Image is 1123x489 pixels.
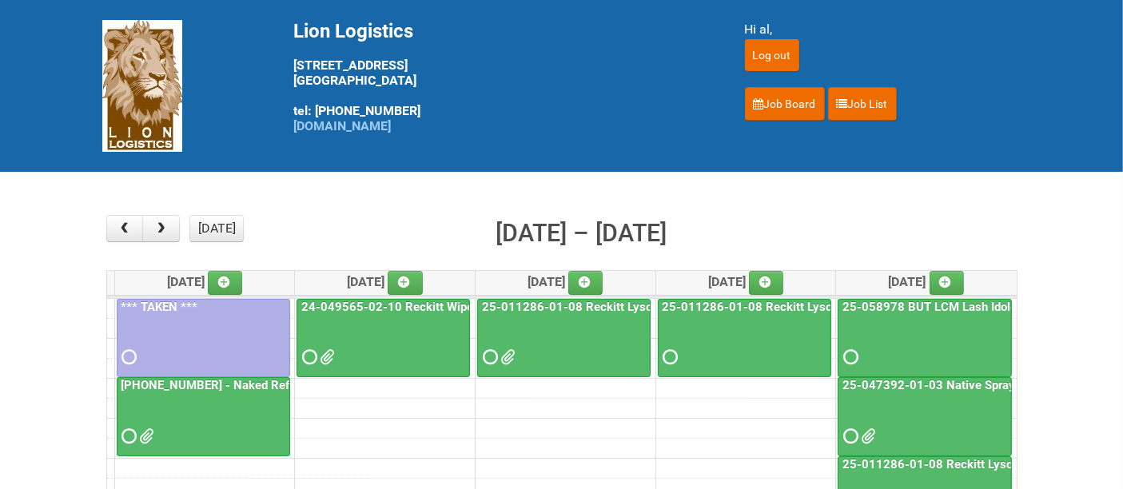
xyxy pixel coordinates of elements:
[659,300,1053,314] a: 25-011286-01-08 Reckitt Lysol Laundry Scented - BLINDING (hold slot)
[140,431,151,442] span: MDN - 25-055556-01 (2).xlsx MDN - 25-055556-01.xlsx JNF - 25-055556-01.doc
[745,87,825,121] a: Job Board
[496,215,667,252] h2: [DATE] – [DATE]
[302,352,313,363] span: Requested
[102,20,182,152] img: Lion Logistics
[320,352,331,363] span: 24-049565-02-10 - MDN 2.xlsx 24-049565-02-10 - JNF.DOC 24-049565-02-10 - MDN.xlsx
[889,274,965,289] span: [DATE]
[528,274,603,289] span: [DATE]
[102,78,182,93] a: Lion Logistics
[208,271,243,295] a: Add an event
[745,39,799,71] input: Log out
[663,352,675,363] span: Requested
[500,352,512,363] span: 25-011286-01 - MDN (2).xlsx 25-011286-01-08 - JNF.DOC 25-011286-01 - MDN.xlsx
[122,352,133,363] span: Requested
[930,271,965,295] a: Add an event
[118,378,350,392] a: [PHONE_NUMBER] - Naked Reformulation
[745,20,1021,39] div: Hi al,
[189,215,244,242] button: [DATE]
[828,87,897,121] a: Job List
[388,271,423,295] a: Add an event
[861,431,872,442] span: 25-047392-01-03 - MDN.xlsx 25-047392-01-03 JNF.DOC
[477,299,651,378] a: 25-011286-01-08 Reckitt Lysol Laundry Scented
[838,377,1012,456] a: 25-047392-01-03 Native Spray Rapid Response
[483,352,494,363] span: Requested
[658,299,831,378] a: 25-011286-01-08 Reckitt Lysol Laundry Scented - BLINDING (hold slot)
[839,300,1085,314] a: 25-058978 BUT LCM Lash Idole US / Retest
[708,274,784,289] span: [DATE]
[839,378,1108,392] a: 25-047392-01-03 Native Spray Rapid Response
[568,271,603,295] a: Add an event
[479,300,751,314] a: 25-011286-01-08 Reckitt Lysol Laundry Scented
[749,271,784,295] a: Add an event
[294,20,414,42] span: Lion Logistics
[297,299,470,378] a: 24-049565-02-10 Reckitt Wipes HUT Stages 1-3
[838,299,1012,378] a: 25-058978 BUT LCM Lash Idole US / Retest
[122,431,133,442] span: Requested
[117,377,290,456] a: [PHONE_NUMBER] - Naked Reformulation
[843,352,854,363] span: Requested
[294,20,705,133] div: [STREET_ADDRESS] [GEOGRAPHIC_DATA] tel: [PHONE_NUMBER]
[298,300,573,314] a: 24-049565-02-10 Reckitt Wipes HUT Stages 1-3
[167,274,243,289] span: [DATE]
[294,118,392,133] a: [DOMAIN_NAME]
[843,431,854,442] span: Requested
[347,274,423,289] span: [DATE]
